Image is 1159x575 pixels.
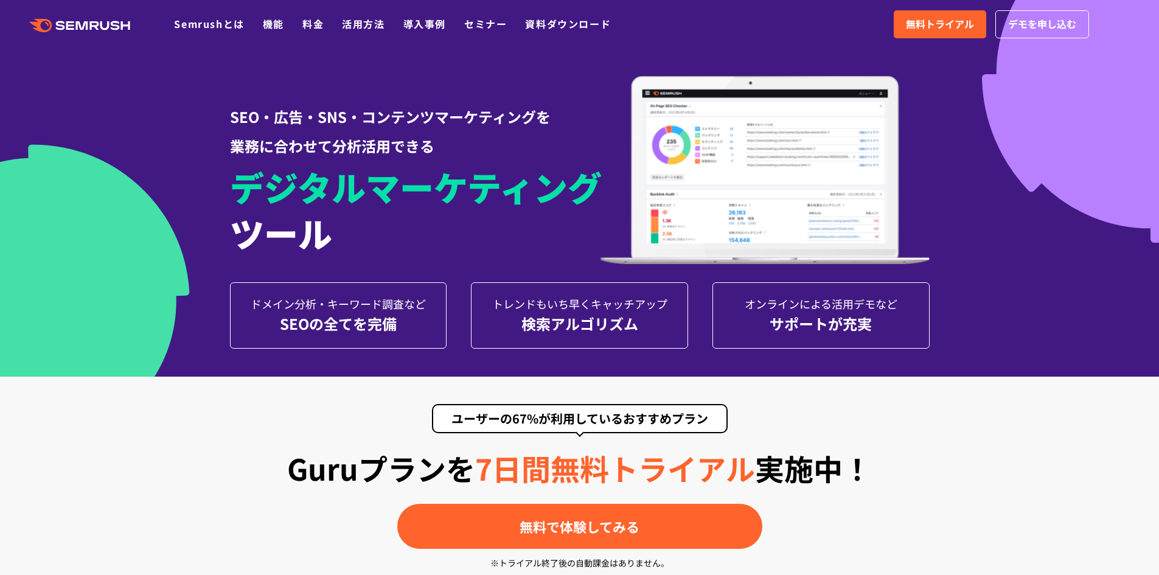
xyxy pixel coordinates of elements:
a: 導入事例 [403,16,446,31]
span: 無料トライアル [551,447,755,489]
div: SEO・広告・SNS・コンテンツマーケティングを 業務に合わせて分析活用できる [230,84,608,161]
a: セミナー [464,16,507,31]
a: 無料で体験してみる [397,504,762,549]
div: SEOの全てを完備 [243,312,434,335]
div: 検索アルゴリズム [484,312,675,335]
span: 無料で体験してみる [520,517,639,535]
span: ツール [230,208,332,257]
div: ユーザーの67%が利用しているおすすめプラン [432,404,728,433]
a: 資料ダウンロード [525,16,611,31]
a: 無料トライアル [894,10,986,38]
span: デモを申し込む [1008,16,1076,32]
div: オンラインによる 活用デモなど [725,295,917,313]
span: 無料トライアル [906,16,974,32]
a: 料金 [302,16,324,31]
div: トレンドもいち早く キャッチアップ [484,295,675,313]
a: デモを申し込む [995,10,1089,38]
div: サポートが充実 [725,312,917,335]
span: 7日間 [475,447,551,489]
div: 実施中！ [260,451,899,484]
a: 活用方法 [342,16,385,31]
a: 機能 [263,16,284,31]
div: ※トライアル終了後の自動課金はありません。 [260,557,899,569]
a: Semrushとは [174,16,244,31]
div: ドメイン分析・ キーワード調査など [243,295,434,313]
span: Guruプランを [287,447,551,489]
span: デジタルマーケティング [230,162,602,211]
